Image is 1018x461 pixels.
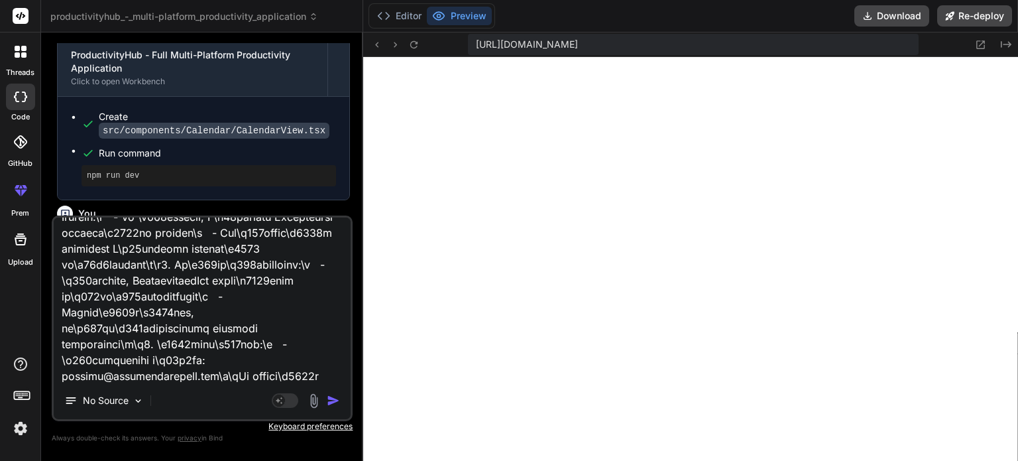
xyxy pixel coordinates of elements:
[372,7,427,25] button: Editor
[427,7,492,25] button: Preview
[6,67,34,78] label: threads
[52,421,353,432] p: Keyboard preferences
[54,218,351,382] textarea: [loremi:dolo:sitamet] Consectet adipis elit 3 seddo: /eius/t9in7u25labore8etdo6ma7a3e0ad3-mini/ve...
[8,257,33,268] label: Upload
[937,5,1012,27] button: Re-deploy
[99,123,329,139] code: src/components/Calendar/CalendarView.tsx
[8,158,32,169] label: GitHub
[71,48,314,75] div: ProductivityHub - Full Multi-Platform Productivity Application
[99,147,336,160] span: Run command
[50,10,318,23] span: productivityhub_-_multi-platform_productivity_application
[99,110,336,137] div: Create
[363,57,1018,461] iframe: Preview
[78,207,96,220] h6: You
[11,111,30,123] label: code
[306,393,321,409] img: attachment
[9,417,32,440] img: settings
[476,38,578,51] span: [URL][DOMAIN_NAME]
[87,170,331,181] pre: npm run dev
[71,76,314,87] div: Click to open Workbench
[327,394,340,407] img: icon
[58,39,327,96] button: ProductivityHub - Full Multi-Platform Productivity ApplicationClick to open Workbench
[178,434,201,442] span: privacy
[83,394,129,407] p: No Source
[854,5,929,27] button: Download
[133,395,144,407] img: Pick Models
[11,208,29,219] label: prem
[52,432,353,444] p: Always double-check its answers. Your in Bind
